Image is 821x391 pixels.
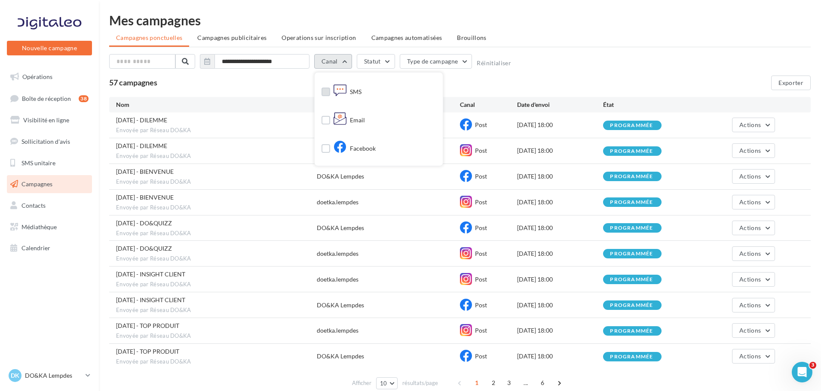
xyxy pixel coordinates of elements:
[517,146,603,155] div: [DATE] 18:00
[610,251,653,257] div: programmée
[475,352,487,360] span: Post
[116,306,317,314] span: Envoyée par Réseau DO&KA
[5,175,94,193] a: Campagnes
[22,73,52,80] span: Opérations
[517,301,603,309] div: [DATE] 18:00
[739,121,761,128] span: Actions
[317,224,364,232] div: DO&KA Lempdes
[475,147,487,154] span: Post
[477,60,511,67] button: Réinitialiser
[732,246,775,261] button: Actions
[610,328,653,334] div: programmée
[732,349,775,364] button: Actions
[536,376,549,390] span: 6
[487,376,500,390] span: 2
[610,303,653,308] div: programmée
[475,121,487,128] span: Post
[739,301,761,309] span: Actions
[739,198,761,206] span: Actions
[116,100,317,109] div: Nom
[603,100,689,109] div: État
[517,100,603,109] div: Date d'envoi
[7,41,92,55] button: Nouvelle campagne
[116,348,179,355] span: 16/09/2025 - TOP PRODUIT
[771,76,811,90] button: Exporter
[517,172,603,181] div: [DATE] 18:00
[380,380,387,387] span: 10
[517,224,603,232] div: [DATE] 18:00
[22,94,71,102] span: Boîte de réception
[739,224,761,231] span: Actions
[116,255,317,263] span: Envoyée par Réseau DO&KA
[5,197,94,215] a: Contacts
[334,142,376,155] div: Facebook
[116,127,317,134] span: Envoyée par Réseau DO&KA
[470,376,484,390] span: 1
[517,326,603,335] div: [DATE] 18:00
[475,224,487,231] span: Post
[116,322,179,329] span: 16/09/2025 - TOP PRODUIT
[357,54,395,69] button: Statut
[334,114,365,127] div: Email
[517,198,603,206] div: [DATE] 18:00
[116,168,174,175] span: 25/09/2025 - BIENVENUE
[517,275,603,284] div: [DATE] 18:00
[116,219,172,227] span: 23/09/2025 - DO&QUIZZ
[23,116,69,124] span: Visibilité en ligne
[732,195,775,209] button: Actions
[197,34,267,41] span: Campagnes publicitaires
[21,244,50,252] span: Calendrier
[317,198,358,206] div: doetka.lempdes
[475,173,487,180] span: Post
[116,116,167,124] span: 30/09/2025 - DILEMME
[116,332,317,340] span: Envoyée par Réseau DO&KA
[739,276,761,283] span: Actions
[739,250,761,257] span: Actions
[475,198,487,206] span: Post
[792,362,812,382] iframe: Intercom live chat
[317,172,364,181] div: DO&KA Lempdes
[334,86,361,99] div: SMS
[21,202,46,209] span: Contacts
[116,296,185,303] span: 18/09/2025 - INSIGHT CLIENT
[610,174,653,179] div: programmée
[457,34,487,41] span: Brouillons
[116,230,317,237] span: Envoyée par Réseau DO&KA
[610,123,653,128] div: programmée
[376,377,398,389] button: 10
[610,354,653,360] div: programmée
[116,245,172,252] span: 23/09/2025 - DO&QUIZZ
[371,34,442,41] span: Campagnes automatisées
[519,376,533,390] span: ...
[400,54,472,69] button: Type de campagne
[317,352,364,361] div: DO&KA Lempdes
[109,14,811,27] div: Mes campagnes
[739,352,761,360] span: Actions
[610,200,653,205] div: programmée
[109,78,157,87] span: 57 campagnes
[732,118,775,132] button: Actions
[116,142,167,149] span: 30/09/2025 - DILEMME
[5,68,94,86] a: Opérations
[732,143,775,158] button: Actions
[732,272,775,287] button: Actions
[79,95,89,102] div: 38
[5,89,94,108] a: Boîte de réception38
[116,281,317,288] span: Envoyée par Réseau DO&KA
[21,223,57,230] span: Médiathèque
[21,138,70,145] span: Sollicitation d'avis
[610,225,653,231] div: programmée
[610,277,653,282] div: programmée
[7,367,92,384] a: DK DO&KA Lempdes
[732,298,775,312] button: Actions
[116,270,185,278] span: 18/09/2025 - INSIGHT CLIENT
[21,180,52,188] span: Campagnes
[610,149,653,154] div: programmée
[116,152,317,160] span: Envoyée par Réseau DO&KA
[460,100,517,109] div: Canal
[517,121,603,129] div: [DATE] 18:00
[517,249,603,258] div: [DATE] 18:00
[475,301,487,309] span: Post
[739,173,761,180] span: Actions
[502,376,516,390] span: 3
